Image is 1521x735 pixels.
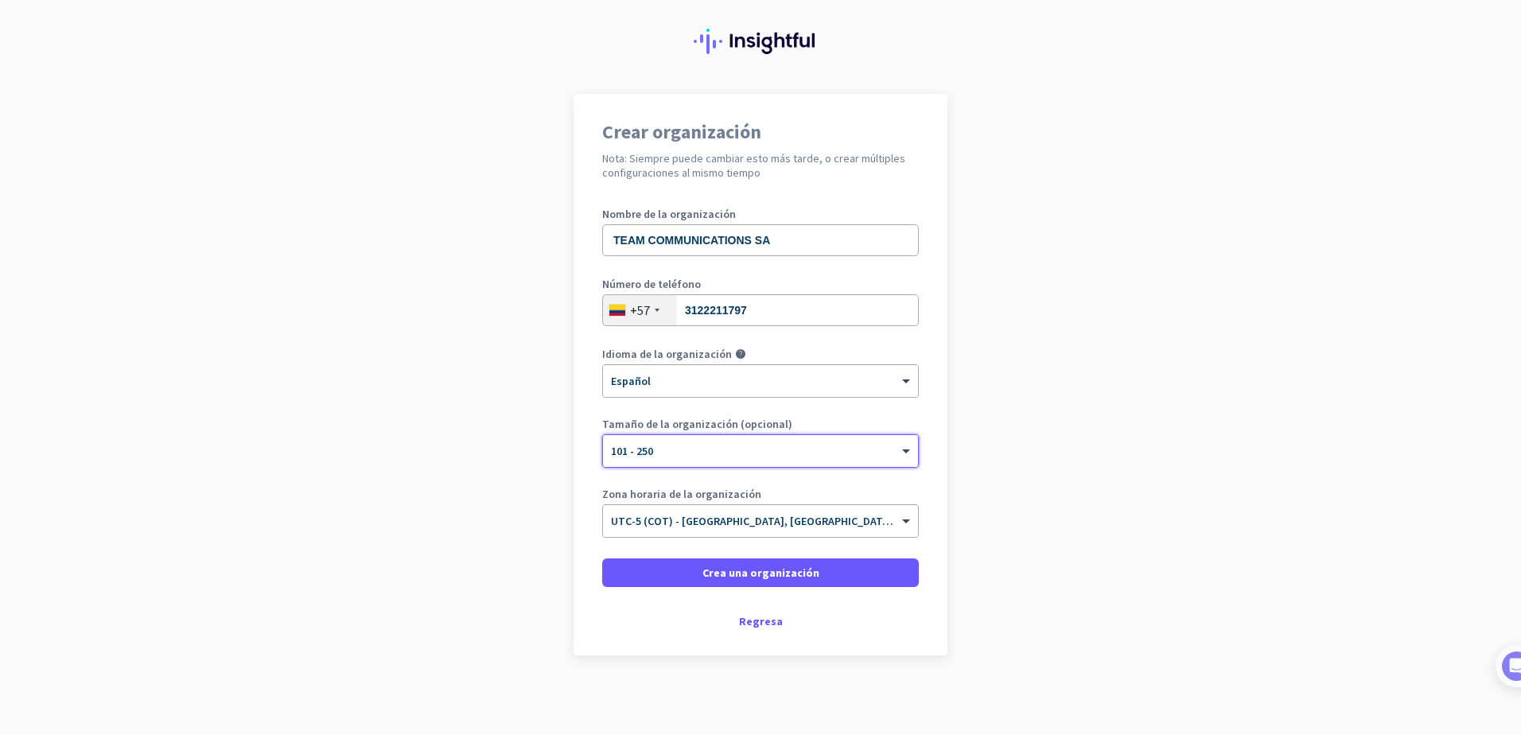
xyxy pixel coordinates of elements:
[694,29,827,54] img: Insightful
[602,122,919,142] h1: Crear organización
[602,558,919,587] button: Crea una organización
[602,488,919,500] label: Zona horaria de la organización
[602,418,919,430] label: Tamaño de la organización (opcional)
[602,278,919,290] label: Número de teléfono
[630,302,650,318] div: +57
[602,294,919,326] input: 601 2345678
[602,208,919,220] label: Nombre de la organización
[735,348,746,360] i: help
[602,224,919,256] input: ¿Cuál es el nombre de su empresa?
[602,348,732,360] label: Idioma de la organización
[602,151,919,180] h2: Nota: Siempre puede cambiar esto más tarde, o crear múltiples configuraciones al mismo tiempo
[602,616,919,627] div: Regresa
[702,565,819,581] span: Crea una organización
